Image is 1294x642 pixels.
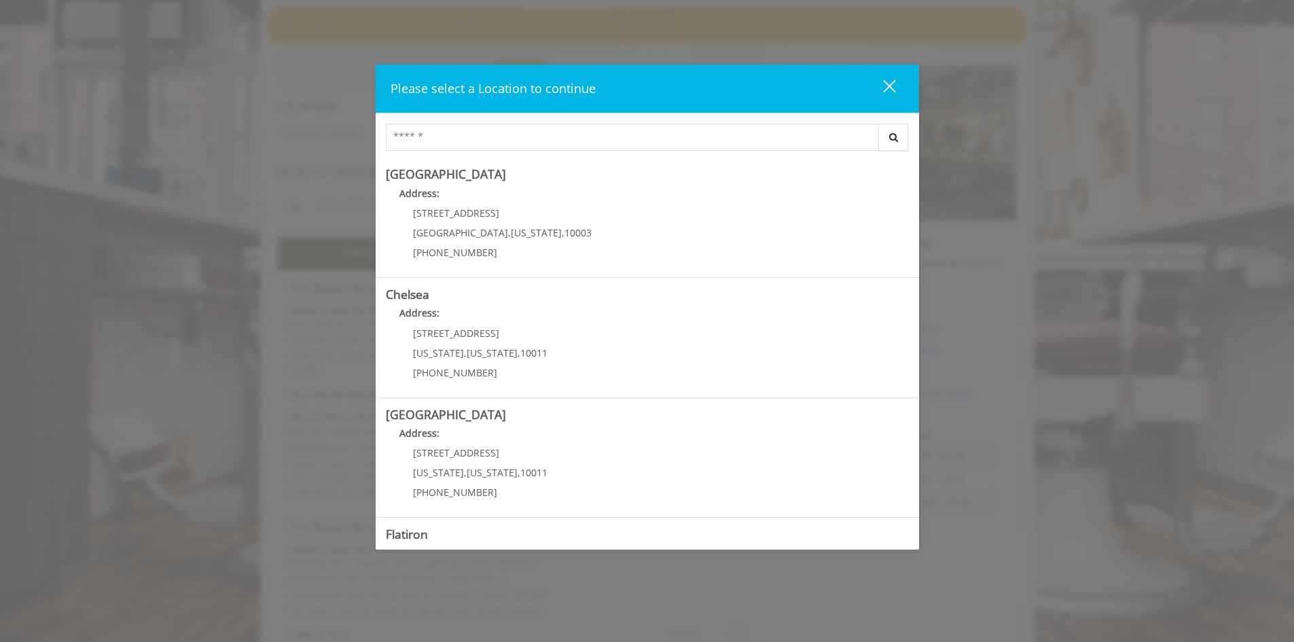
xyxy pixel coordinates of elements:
[413,486,497,499] span: [PHONE_NUMBER]
[511,226,562,239] span: [US_STATE]
[464,466,467,479] span: ,
[518,466,520,479] span: ,
[413,346,464,359] span: [US_STATE]
[391,80,596,96] span: Please select a Location to continue
[508,226,511,239] span: ,
[413,446,499,459] span: [STREET_ADDRESS]
[386,166,506,182] b: [GEOGRAPHIC_DATA]
[464,346,467,359] span: ,
[386,124,879,151] input: Search Center
[467,466,518,479] span: [US_STATE]
[413,207,499,219] span: [STREET_ADDRESS]
[886,132,901,142] i: Search button
[867,79,895,99] div: close dialog
[399,187,439,200] b: Address:
[564,226,592,239] span: 10003
[858,75,904,103] button: close dialog
[518,346,520,359] span: ,
[413,466,464,479] span: [US_STATE]
[386,406,506,423] b: [GEOGRAPHIC_DATA]
[467,346,518,359] span: [US_STATE]
[399,306,439,319] b: Address:
[413,327,499,340] span: [STREET_ADDRESS]
[520,346,547,359] span: 10011
[399,427,439,440] b: Address:
[520,466,547,479] span: 10011
[386,124,909,158] div: Center Select
[386,526,428,542] b: Flatiron
[413,226,508,239] span: [GEOGRAPHIC_DATA]
[386,286,429,302] b: Chelsea
[413,246,497,259] span: [PHONE_NUMBER]
[562,226,564,239] span: ,
[413,366,497,379] span: [PHONE_NUMBER]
